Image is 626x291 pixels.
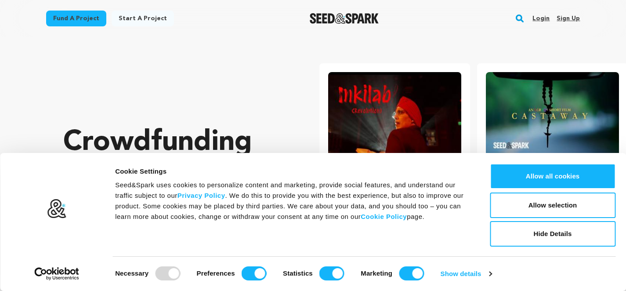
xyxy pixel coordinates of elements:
[310,13,379,24] img: Seed&Spark Logo Dark Mode
[328,72,461,156] img: Inkilab image
[47,199,67,219] img: logo
[310,13,379,24] a: Seed&Spark Homepage
[361,213,407,220] a: Cookie Policy
[490,193,615,218] button: Allow selection
[490,164,615,189] button: Allow all cookies
[532,11,550,25] a: Login
[46,11,106,26] a: Fund a project
[197,269,235,277] strong: Preferences
[441,267,492,280] a: Show details
[283,269,313,277] strong: Statistics
[177,192,225,199] a: Privacy Policy
[486,72,619,156] img: Castaway image
[557,11,580,25] a: Sign up
[361,269,392,277] strong: Marketing
[112,11,174,26] a: Start a project
[63,125,284,231] p: Crowdfunding that .
[18,267,95,280] a: Usercentrics Cookiebot - opens in a new window
[115,166,470,177] div: Cookie Settings
[115,269,148,277] strong: Necessary
[490,221,615,247] button: Hide Details
[115,180,470,222] div: Seed&Spark uses cookies to personalize content and marketing, provide social features, and unders...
